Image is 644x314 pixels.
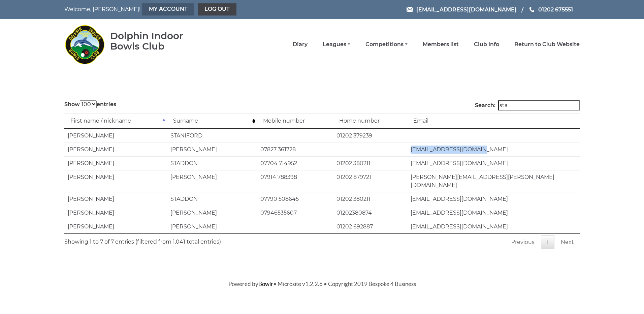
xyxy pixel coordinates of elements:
a: Previous [506,235,540,249]
td: 07827 361728 [257,143,333,156]
span: [EMAIL_ADDRESS][DOMAIN_NAME] [416,6,517,12]
td: Surname: activate to sort column ascending [167,113,257,129]
a: Email [EMAIL_ADDRESS][DOMAIN_NAME] [407,5,517,14]
select: Showentries [80,100,97,108]
a: Club Info [474,41,499,48]
td: [PERSON_NAME] [64,170,167,192]
a: Phone us 01202 675551 [528,5,573,14]
div: Dolphin Indoor Bowls Club [110,31,205,52]
td: [PERSON_NAME] [167,143,257,156]
img: Dolphin Indoor Bowls Club [64,21,105,68]
td: STANIFORD [167,129,257,143]
td: 01202 379239 [333,129,407,143]
td: [PERSON_NAME] [64,156,167,170]
td: Email [407,113,580,129]
td: Mobile number [257,113,333,129]
a: Leagues [323,41,350,48]
td: [EMAIL_ADDRESS][DOMAIN_NAME] [407,220,580,233]
td: 01202380874 [333,206,407,220]
td: STADDON [167,192,257,206]
td: [PERSON_NAME] [64,220,167,233]
td: 01202 879721 [333,170,407,192]
td: [EMAIL_ADDRESS][DOMAIN_NAME] [407,143,580,156]
td: Home number [333,113,407,129]
td: [PERSON_NAME] [167,170,257,192]
a: Competitions [365,41,408,48]
td: 07704 714952 [257,156,333,170]
td: [EMAIL_ADDRESS][DOMAIN_NAME] [407,156,580,170]
td: 01202 380211 [333,156,407,170]
td: [PERSON_NAME] [64,192,167,206]
td: STADDON [167,156,257,170]
td: [PERSON_NAME] [64,206,167,220]
div: Showing 1 to 7 of 7 entries (filtered from 1,041 total entries) [64,234,221,246]
a: Diary [293,41,308,48]
a: Members list [423,41,459,48]
a: My Account [142,3,194,15]
td: 07790 508645 [257,192,333,206]
td: [EMAIL_ADDRESS][DOMAIN_NAME] [407,192,580,206]
label: Show entries [64,100,116,108]
td: First name / nickname: activate to sort column descending [64,113,167,129]
td: [PERSON_NAME] [64,129,167,143]
td: 01202 380211 [333,192,407,206]
td: 01202 692887 [333,220,407,233]
td: [EMAIL_ADDRESS][DOMAIN_NAME] [407,206,580,220]
img: Email [407,7,413,12]
img: Phone us [529,7,534,12]
td: 07946535607 [257,206,333,220]
a: 1 [541,235,554,249]
a: Bowlr [258,280,273,287]
nav: Welcome, [PERSON_NAME]! [64,3,273,15]
a: Return to Club Website [514,41,580,48]
input: Search: [498,100,580,111]
span: 01202 675551 [538,6,573,12]
td: [PERSON_NAME] [64,143,167,156]
a: Next [555,235,580,249]
label: Search: [475,100,580,111]
td: 07914 788398 [257,170,333,192]
td: [PERSON_NAME] [167,206,257,220]
td: [PERSON_NAME] [167,220,257,233]
a: Log out [198,3,236,15]
td: [PERSON_NAME][EMAIL_ADDRESS][PERSON_NAME][DOMAIN_NAME] [407,170,580,192]
span: Powered by • Microsite v1.2.2.6 • Copyright 2019 Bespoke 4 Business [228,280,416,287]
